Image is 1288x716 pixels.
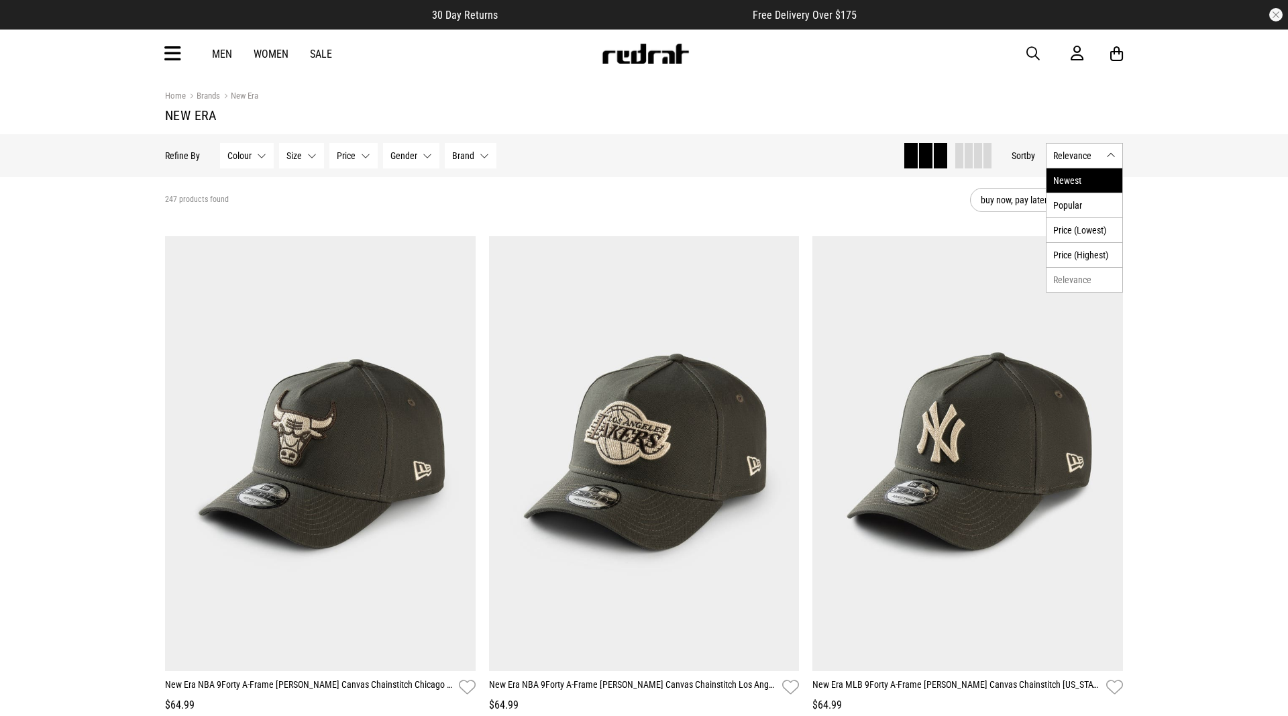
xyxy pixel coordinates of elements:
span: Gender [390,150,417,161]
img: New Era Nba 9forty A-frame Moss Canvas Chainstitch Los Angeles Lakers Snapb in Brown [489,236,800,671]
button: Relevance [1046,143,1123,168]
a: New Era NBA 9Forty A-Frame [PERSON_NAME] Canvas Chainstitch Los Angeles Lakers Snapb [489,678,777,697]
button: Brand [445,143,496,168]
a: Sale [310,48,332,60]
h1: New Era [165,107,1123,123]
span: 247 products found [165,195,229,205]
a: Home [165,91,186,101]
li: Popular [1046,193,1122,217]
button: Open LiveChat chat widget [11,5,51,46]
span: Colour [227,150,252,161]
a: New Era NBA 9Forty A-Frame [PERSON_NAME] Canvas Chainstitch Chicago Bulls Snapback C [165,678,453,697]
div: $64.99 [489,697,800,713]
span: buy now, pay later option [981,192,1092,208]
button: Size [279,143,324,168]
p: Refine By [165,150,200,161]
iframe: Customer reviews powered by Trustpilot [525,8,726,21]
li: Price (Highest) [1046,242,1122,267]
button: buy now, pay later option [970,188,1123,212]
img: New Era Nba 9forty A-frame Moss Canvas Chainstitch Chicago Bulls Snapback C in Brown [165,236,476,671]
a: New Era [220,91,258,103]
span: Price [337,150,356,161]
button: Price [329,143,378,168]
img: New Era Mlb 9forty A-frame Moss Canvas Chainstitch New York Yankees Snapbac in Brown [812,236,1123,671]
li: Price (Lowest) [1046,217,1122,242]
div: $64.99 [165,697,476,713]
span: Relevance [1053,150,1101,161]
a: Women [254,48,288,60]
span: Free Delivery Over $175 [753,9,857,21]
li: Relevance [1046,267,1122,292]
button: Sortby [1012,148,1035,164]
a: New Era MLB 9Forty A-Frame [PERSON_NAME] Canvas Chainstitch [US_STATE] Yankees Snapbac [812,678,1101,697]
button: Gender [383,143,439,168]
button: Colour [220,143,274,168]
span: by [1026,150,1035,161]
span: Size [286,150,302,161]
img: Redrat logo [601,44,690,64]
a: Brands [186,91,220,103]
span: 30 Day Returns [432,9,498,21]
a: Men [212,48,232,60]
li: Newest [1046,168,1122,193]
span: Brand [452,150,474,161]
div: $64.99 [812,697,1123,713]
